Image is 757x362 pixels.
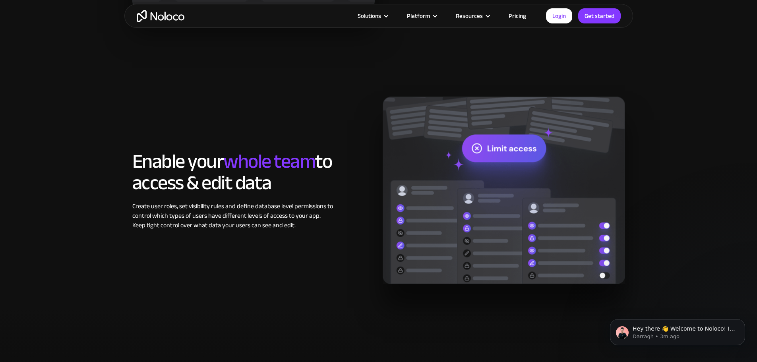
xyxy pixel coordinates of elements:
[132,151,333,194] h2: Enable your to access & edit data
[397,11,446,21] div: Platform
[546,8,572,23] a: Login
[499,11,536,21] a: Pricing
[137,10,184,22] a: home
[456,11,483,21] div: Resources
[348,11,397,21] div: Solutions
[132,201,333,230] div: Create user roles, set visibility rules and define database level permissions to control which ty...
[358,11,381,21] div: Solutions
[407,11,430,21] div: Platform
[223,143,315,180] span: whole team
[598,302,757,358] iframe: Intercom notifications message
[578,8,621,23] a: Get started
[446,11,499,21] div: Resources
